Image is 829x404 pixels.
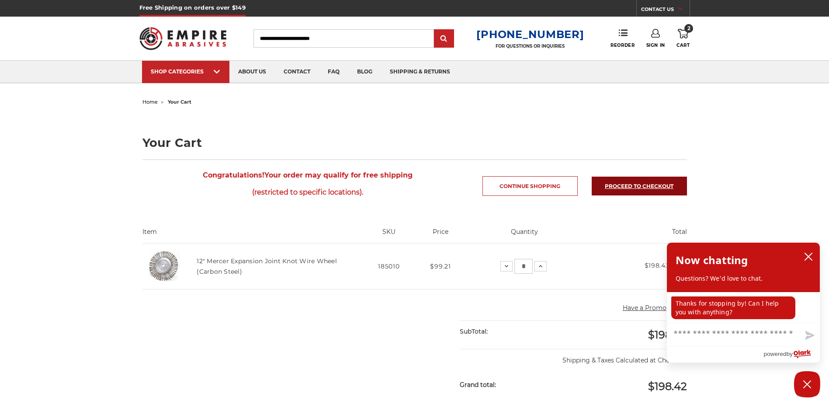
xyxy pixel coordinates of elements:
[378,262,399,270] span: 185010
[139,21,227,56] img: Empire Abrasives
[645,261,669,269] strong: $198.42
[168,99,191,105] span: your cart
[142,99,158,105] a: home
[667,292,820,323] div: chat
[676,29,690,48] a: 2 Cart
[151,68,221,75] div: SHOP CATEGORIES
[592,177,687,195] a: Proceed to checkout
[348,61,381,83] a: blog
[648,328,687,341] span: $198.42
[641,4,690,17] a: CONTACT US
[460,349,687,365] p: Shipping & Taxes Calculated at Checkout
[583,227,687,243] th: Total
[435,30,453,48] input: Submit
[676,42,690,48] span: Cart
[801,250,815,263] button: close chatbox
[648,380,687,393] span: $198.42
[381,61,459,83] a: shipping & returns
[763,346,820,362] a: Powered by Olark
[671,296,795,319] p: Thanks for stopping by! Can I help you with anything?
[684,24,693,33] span: 2
[763,348,786,359] span: powered
[514,259,533,274] input: 12" Mercer Expansion Joint Knot Wire Wheel (Carbon Steel) Quantity:
[676,274,811,283] p: Questions? We'd love to chat.
[430,262,451,270] span: $99.21
[676,251,748,269] h2: Now chatting
[362,227,415,243] th: SKU
[460,321,573,342] div: SubTotal:
[466,227,583,243] th: Quantity
[142,167,473,201] span: Your order may qualify for free shipping
[197,257,337,275] a: 12" Mercer Expansion Joint Knot Wire Wheel (Carbon Steel)
[610,42,635,48] span: Reorder
[142,250,186,283] img: 12" Expansion Joint Wire Wheel
[142,137,687,149] h1: Your Cart
[415,227,466,243] th: Price
[794,371,820,397] button: Close Chatbox
[142,227,363,243] th: Item
[229,61,275,83] a: about us
[476,43,584,49] p: FOR QUESTIONS OR INQUIRIES
[787,348,793,359] span: by
[319,61,348,83] a: faq
[798,326,820,346] button: Send message
[275,61,319,83] a: contact
[482,176,578,196] a: Continue Shopping
[646,42,665,48] span: Sign In
[610,29,635,48] a: Reorder
[476,28,584,41] a: [PHONE_NUMBER]
[623,303,687,313] button: Have a Promo Code?
[203,171,264,179] strong: Congratulations!
[460,381,496,389] strong: Grand total:
[666,242,820,363] div: olark chatbox
[142,184,473,201] span: (restricted to specific locations).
